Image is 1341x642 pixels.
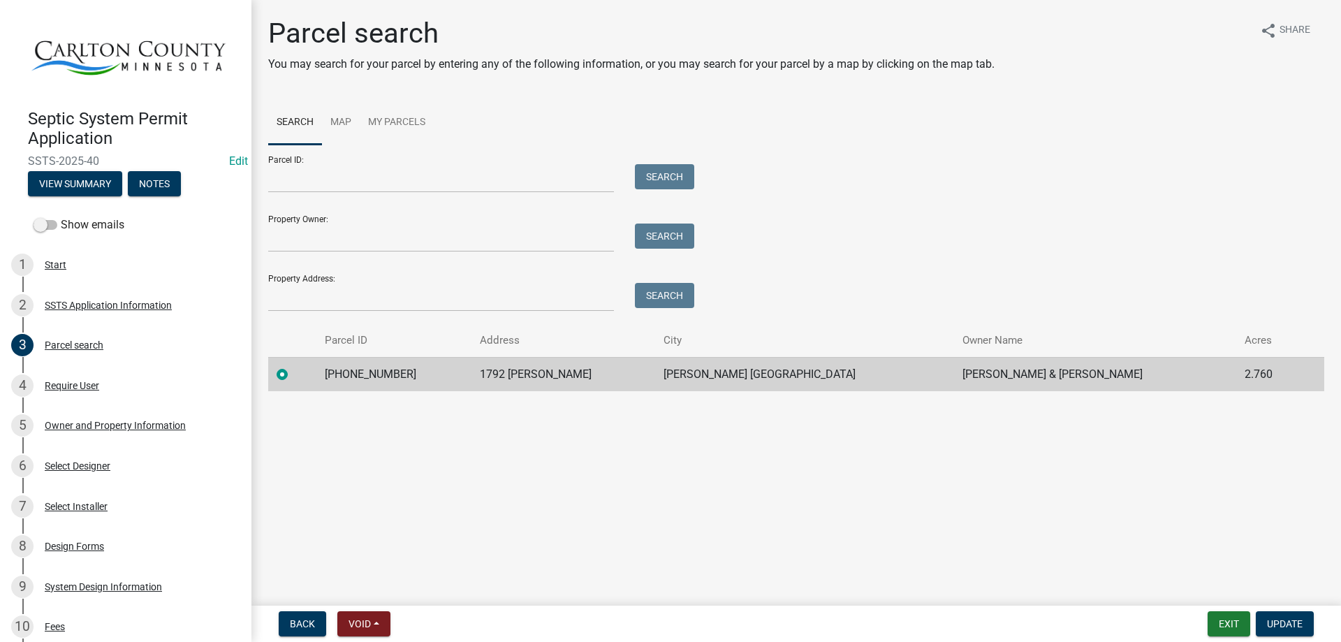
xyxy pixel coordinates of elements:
[279,611,326,636] button: Back
[45,461,110,471] div: Select Designer
[28,171,122,196] button: View Summary
[229,154,248,168] wm-modal-confirm: Edit Application Number
[11,576,34,598] div: 9
[11,374,34,397] div: 4
[316,324,471,357] th: Parcel ID
[1280,22,1310,39] span: Share
[1260,22,1277,39] i: share
[45,260,66,270] div: Start
[11,455,34,477] div: 6
[1249,17,1321,44] button: shareShare
[45,622,65,632] div: Fees
[45,300,172,310] div: SSTS Application Information
[45,381,99,391] div: Require User
[954,324,1236,357] th: Owner Name
[128,179,181,190] wm-modal-confirm: Notes
[349,618,371,629] span: Void
[229,154,248,168] a: Edit
[322,101,360,145] a: Map
[1267,618,1303,629] span: Update
[128,171,181,196] button: Notes
[11,254,34,276] div: 1
[268,101,322,145] a: Search
[11,495,34,518] div: 7
[360,101,434,145] a: My Parcels
[954,357,1236,391] td: [PERSON_NAME] & [PERSON_NAME]
[28,15,229,94] img: Carlton County, Minnesota
[45,502,108,511] div: Select Installer
[28,109,240,149] h4: Septic System Permit Application
[1256,611,1314,636] button: Update
[471,357,655,391] td: 1792 [PERSON_NAME]
[45,582,162,592] div: System Design Information
[655,357,954,391] td: [PERSON_NAME] [GEOGRAPHIC_DATA]
[45,340,103,350] div: Parcel search
[34,217,124,233] label: Show emails
[268,56,995,73] p: You may search for your parcel by entering any of the following information, or you may search fo...
[11,294,34,316] div: 2
[11,615,34,638] div: 10
[11,334,34,356] div: 3
[11,414,34,437] div: 5
[1236,324,1300,357] th: Acres
[655,324,954,357] th: City
[11,535,34,557] div: 8
[28,179,122,190] wm-modal-confirm: Summary
[45,421,186,430] div: Owner and Property Information
[268,17,995,50] h1: Parcel search
[45,541,104,551] div: Design Forms
[337,611,390,636] button: Void
[316,357,471,391] td: [PHONE_NUMBER]
[471,324,655,357] th: Address
[290,618,315,629] span: Back
[635,224,694,249] button: Search
[635,164,694,189] button: Search
[1236,357,1300,391] td: 2.760
[1208,611,1250,636] button: Exit
[28,154,223,168] span: SSTS-2025-40
[635,283,694,308] button: Search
